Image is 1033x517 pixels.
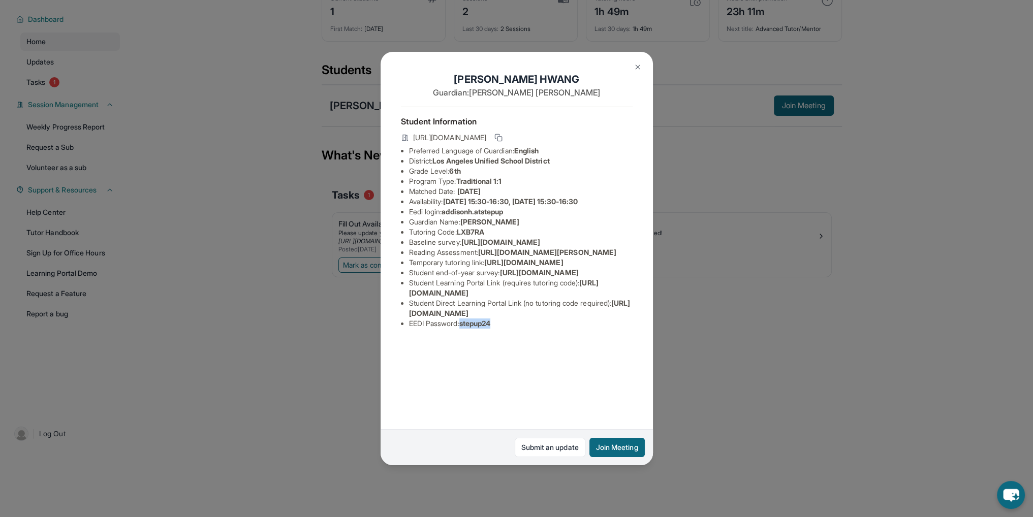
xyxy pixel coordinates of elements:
[413,133,486,143] span: [URL][DOMAIN_NAME]
[484,258,563,267] span: [URL][DOMAIN_NAME]
[459,319,491,328] span: stepup24
[409,166,633,176] li: Grade Level:
[997,481,1025,509] button: chat-button
[401,72,633,86] h1: [PERSON_NAME] HWANG
[443,197,578,206] span: [DATE] 15:30-16:30, [DATE] 15:30-16:30
[401,86,633,99] p: Guardian: [PERSON_NAME] [PERSON_NAME]
[478,248,616,256] span: [URL][DOMAIN_NAME][PERSON_NAME]
[442,207,503,216] span: addisonh.atstepup
[409,197,633,207] li: Availability:
[432,156,549,165] span: Los Angeles Unified School District
[409,268,633,278] li: Student end-of-year survey :
[514,146,539,155] span: English
[409,207,633,217] li: Eedi login :
[409,278,633,298] li: Student Learning Portal Link (requires tutoring code) :
[457,228,484,236] span: LXB7RA
[409,247,633,257] li: Reading Assessment :
[401,115,633,127] h4: Student Information
[449,167,460,175] span: 6th
[409,227,633,237] li: Tutoring Code :
[409,186,633,197] li: Matched Date:
[499,268,578,277] span: [URL][DOMAIN_NAME]
[634,63,642,71] img: Close Icon
[409,318,633,329] li: EEDI Password :
[409,237,633,247] li: Baseline survey :
[409,146,633,156] li: Preferred Language of Guardian:
[461,238,540,246] span: [URL][DOMAIN_NAME]
[409,156,633,166] li: District:
[515,438,585,457] a: Submit an update
[460,217,520,226] span: [PERSON_NAME]
[409,298,633,318] li: Student Direct Learning Portal Link (no tutoring code required) :
[457,187,481,196] span: [DATE]
[409,217,633,227] li: Guardian Name :
[409,176,633,186] li: Program Type:
[492,132,505,144] button: Copy link
[589,438,645,457] button: Join Meeting
[409,257,633,268] li: Temporary tutoring link :
[456,177,502,185] span: Traditional 1:1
